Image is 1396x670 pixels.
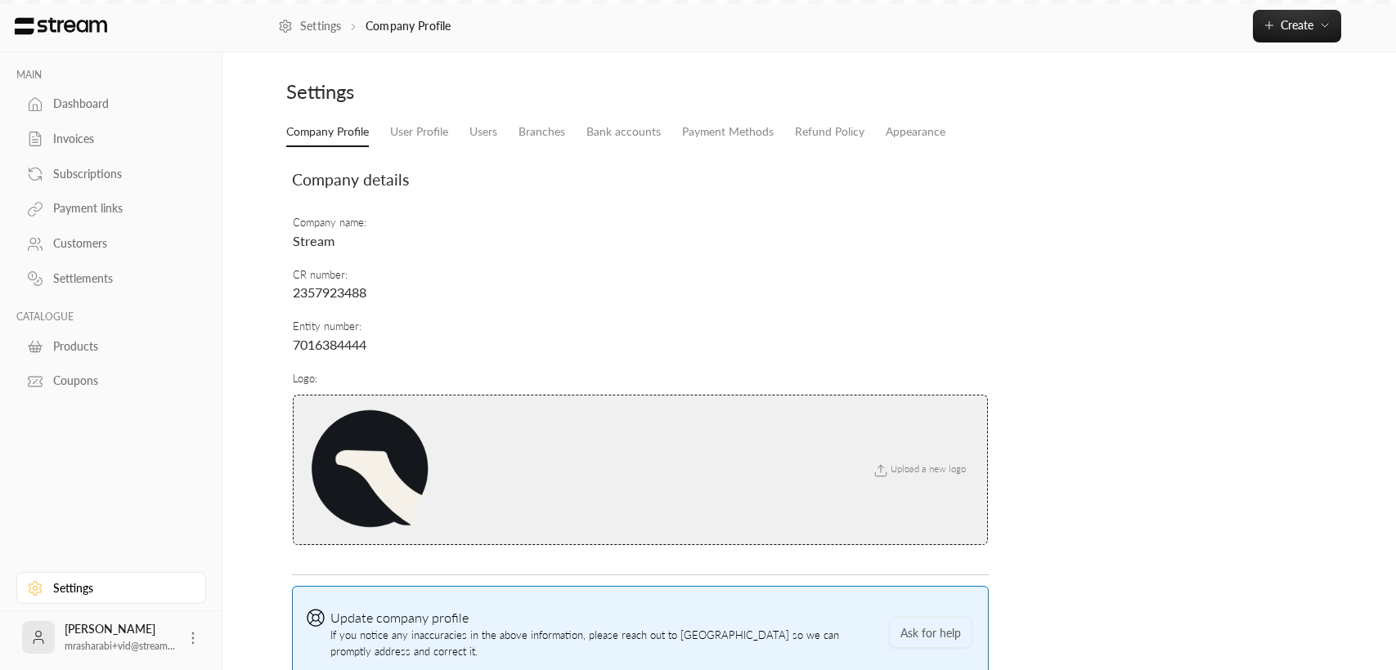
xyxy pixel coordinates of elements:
a: Customers [16,228,206,260]
a: Users [469,118,497,146]
a: Subscriptions [16,158,206,190]
a: Products [16,330,206,362]
a: Settlements [16,263,206,295]
div: Subscriptions [53,166,186,182]
p: CATALOGUE [16,310,206,324]
div: Customers [53,235,186,252]
div: Invoices [53,131,186,147]
a: Company Profile [286,118,369,147]
a: Appearance [886,118,945,146]
a: Settings [16,572,206,604]
div: Products [53,338,186,355]
div: Dashboard [53,96,186,112]
a: Branches [518,118,565,146]
div: Coupons [53,373,186,389]
div: Settlements [53,270,186,287]
a: Coupons [16,365,206,397]
button: Create [1253,10,1341,42]
span: 2357923488 [293,284,366,300]
td: Logo : [292,363,990,564]
span: Stream [293,233,334,248]
span: 7016384444 [293,337,366,352]
a: Dashboard [16,88,206,120]
div: Payment links [53,200,186,217]
td: CR number : [292,259,990,310]
a: Invoices [16,123,206,155]
button: Ask for help [889,617,972,647]
a: Settings [278,18,342,34]
nav: breadcrumb [278,18,451,34]
div: [PERSON_NAME] [65,621,175,654]
a: User Profile [390,118,448,146]
td: Company name : [292,208,990,259]
span: Create [1281,18,1313,32]
img: company logo [307,409,433,531]
a: Payment Methods [682,118,774,146]
a: Payment links [16,193,206,225]
div: Settings [53,580,186,596]
p: MAIN [16,69,206,82]
img: Logo [13,17,109,35]
a: Refund Policy [795,118,864,146]
div: Settings [286,78,801,105]
span: mrasharabi+vid@stream... [65,640,175,652]
p: Company Profile [366,18,451,34]
span: If you notice any inaccuracies in the above information, please reach out to [GEOGRAPHIC_DATA] so... [330,608,881,659]
td: Entity number : [292,310,990,362]
span: Company details [292,170,409,189]
span: Update company profile [330,610,469,625]
a: Bank accounts [586,118,661,146]
span: Upload a new logo [863,463,974,474]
